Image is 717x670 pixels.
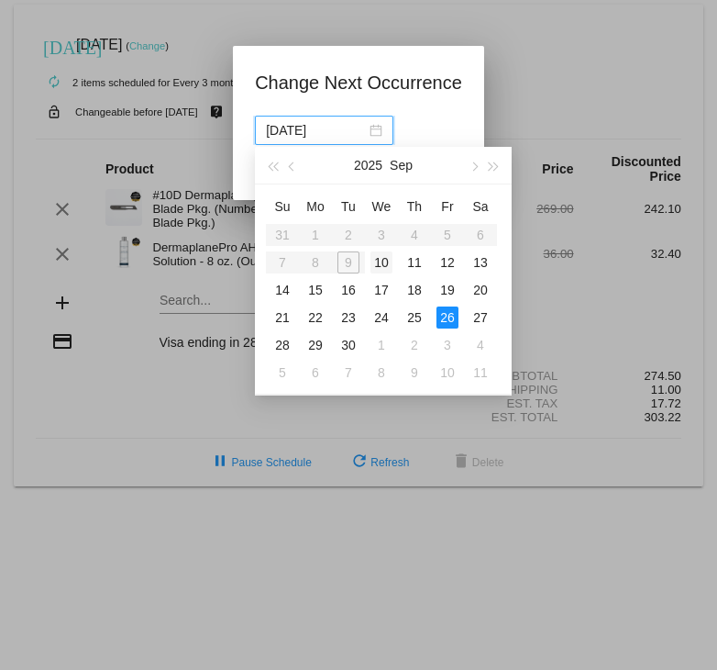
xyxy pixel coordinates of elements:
div: 5 [271,362,293,384]
div: 25 [403,307,425,329]
td: 9/29/2025 [299,331,332,359]
button: Next year (Control + right) [484,147,504,184]
td: 10/2/2025 [398,331,431,359]
td: 9/12/2025 [431,249,464,276]
div: 13 [469,251,491,274]
div: 9 [403,362,425,384]
td: 9/28/2025 [266,331,299,359]
div: 17 [370,279,392,301]
td: 9/10/2025 [365,249,398,276]
div: 15 [304,279,326,301]
div: 12 [436,251,458,274]
div: 24 [370,307,392,329]
h1: Change Next Occurrence [255,68,462,97]
div: 22 [304,307,326,329]
td: 9/23/2025 [332,304,365,331]
button: Last year (Control + left) [262,147,282,184]
td: 9/20/2025 [464,276,497,304]
th: Wed [365,192,398,221]
div: 3 [436,334,458,356]
td: 10/9/2025 [398,359,431,386]
div: 4 [469,334,491,356]
th: Fri [431,192,464,221]
div: 16 [337,279,359,301]
td: 10/11/2025 [464,359,497,386]
td: 10/7/2025 [332,359,365,386]
div: 2 [403,334,425,356]
div: 14 [271,279,293,301]
button: Next month (PageDown) [463,147,483,184]
td: 9/21/2025 [266,304,299,331]
button: Previous month (PageUp) [282,147,303,184]
div: 1 [370,334,392,356]
td: 9/18/2025 [398,276,431,304]
td: 9/26/2025 [431,304,464,331]
td: 10/10/2025 [431,359,464,386]
th: Thu [398,192,431,221]
td: 10/4/2025 [464,331,497,359]
div: 23 [337,307,359,329]
div: 29 [304,334,326,356]
div: 7 [337,362,359,384]
td: 9/11/2025 [398,249,431,276]
div: 28 [271,334,293,356]
td: 9/16/2025 [332,276,365,304]
input: Select date [266,120,366,140]
td: 9/19/2025 [431,276,464,304]
div: 19 [436,279,458,301]
div: 30 [337,334,359,356]
td: 10/5/2025 [266,359,299,386]
div: 21 [271,307,293,329]
div: 11 [403,251,425,274]
td: 10/6/2025 [299,359,332,386]
div: 26 [436,307,458,329]
div: 11 [469,362,491,384]
div: 27 [469,307,491,329]
div: 20 [469,279,491,301]
div: 6 [304,362,326,384]
td: 9/15/2025 [299,276,332,304]
div: 8 [370,362,392,384]
div: 10 [436,362,458,384]
div: 10 [370,251,392,274]
td: 9/24/2025 [365,304,398,331]
th: Mon [299,192,332,221]
td: 9/14/2025 [266,276,299,304]
th: Sat [464,192,497,221]
th: Tue [332,192,365,221]
td: 9/27/2025 [464,304,497,331]
td: 9/13/2025 [464,249,497,276]
div: 18 [403,279,425,301]
td: 10/1/2025 [365,331,398,359]
td: 9/17/2025 [365,276,398,304]
th: Sun [266,192,299,221]
button: 2025 [354,147,382,184]
button: Sep [390,147,413,184]
td: 10/3/2025 [431,331,464,359]
td: 9/25/2025 [398,304,431,331]
td: 10/8/2025 [365,359,398,386]
td: 9/22/2025 [299,304,332,331]
td: 9/30/2025 [332,331,365,359]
